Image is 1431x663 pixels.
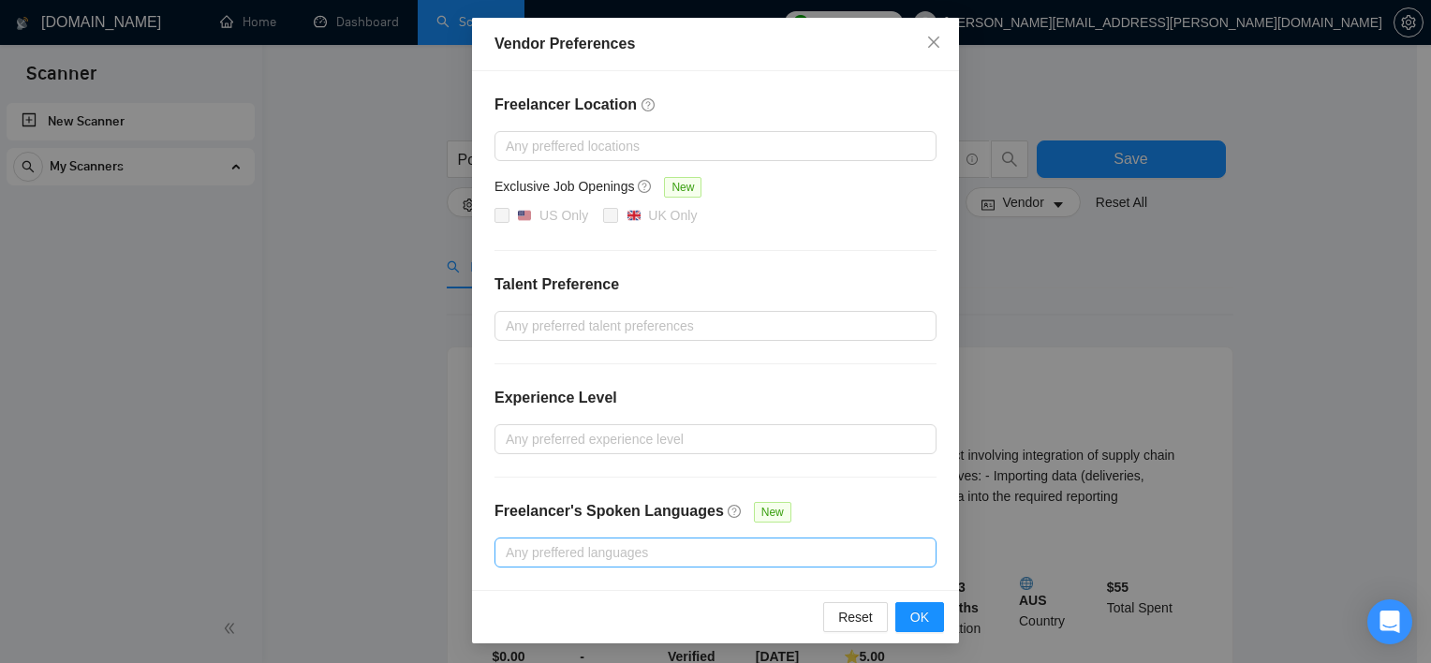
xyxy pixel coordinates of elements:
span: close [926,35,941,50]
span: OK [910,607,929,627]
button: Reset [823,602,888,632]
div: UK Only [648,205,697,226]
h4: Talent Preference [494,273,937,296]
h4: Freelancer Location [494,94,937,116]
button: OK [895,602,944,632]
h5: Exclusive Job Openings [494,176,634,197]
span: question-circle [728,504,743,519]
span: question-circle [638,179,653,194]
h4: Freelancer's Spoken Languages [494,500,724,523]
div: US Only [539,205,588,226]
h4: Experience Level [494,387,617,409]
button: Close [908,18,959,68]
span: New [664,177,701,198]
img: 🇺🇸 [518,209,531,222]
div: Open Intercom Messenger [1367,599,1412,644]
span: Reset [838,607,873,627]
div: Vendor Preferences [494,33,937,55]
span: New [754,502,791,523]
img: 🇬🇧 [627,209,641,222]
span: question-circle [642,97,656,112]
